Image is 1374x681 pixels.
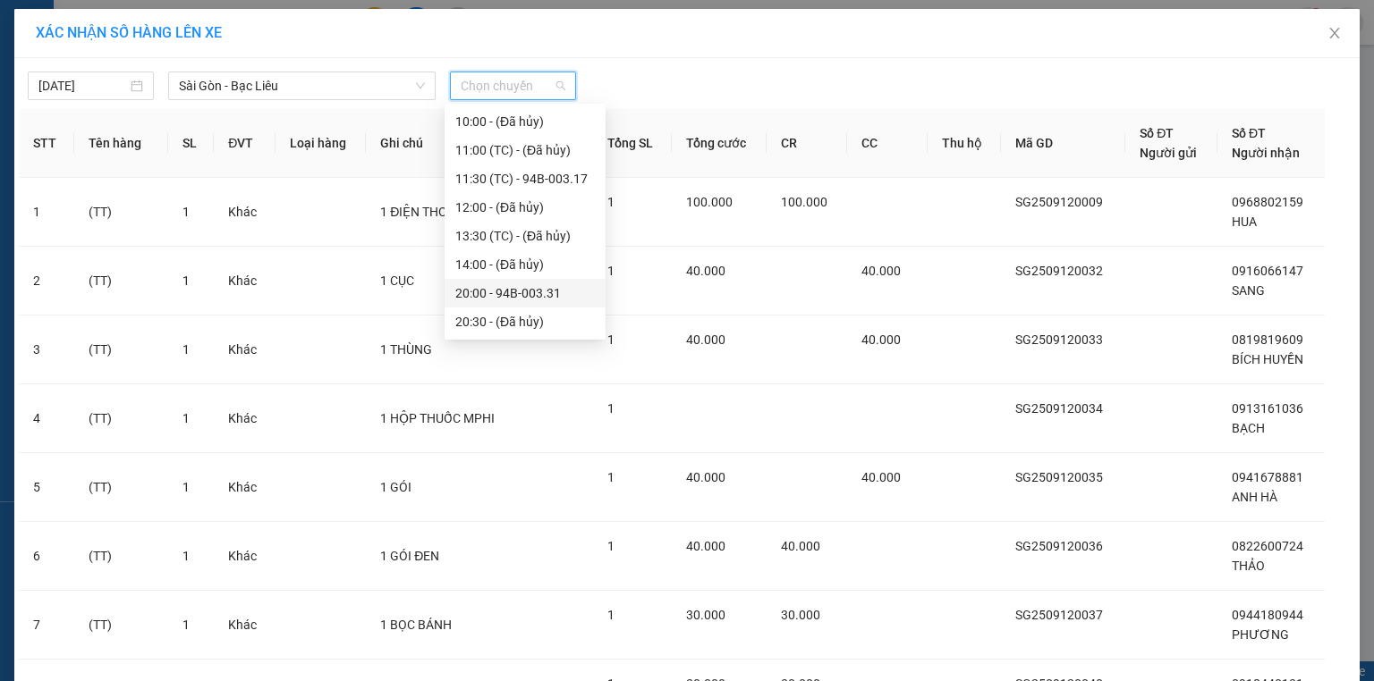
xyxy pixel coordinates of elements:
span: 0913161036 [1232,401,1303,416]
th: Loại hàng [276,109,367,178]
th: CC [847,109,928,178]
span: Chọn chuyến [461,72,565,99]
td: (TT) [74,315,168,384]
span: 1 [607,264,615,278]
span: 40.000 [686,470,725,484]
span: 0916066147 [1232,264,1303,278]
span: close [1327,26,1342,40]
span: Người gửi [1140,146,1197,160]
div: 12:00 - (Đã hủy) [455,198,595,217]
span: PHƯƠNG [1232,627,1289,642]
th: Ghi chú [366,109,593,178]
th: Thu hộ [928,109,1001,178]
th: Tổng cước [672,109,767,178]
div: 20:30 - (Đã hủy) [455,312,595,332]
td: Khác [214,453,275,522]
span: 1 [607,470,615,484]
td: (TT) [74,178,168,247]
span: 1 ĐIỆN THOẠI KHÔNG KIỂM TRA [380,205,564,219]
span: 40.000 [861,332,901,347]
th: ĐVT [214,109,275,178]
span: 100.000 [686,195,733,209]
span: THẢO [1232,559,1265,573]
span: 1 [607,608,615,622]
td: Khác [214,591,275,660]
td: 6 [19,522,74,591]
td: Khác [214,315,275,384]
span: 1 [182,549,190,563]
div: 11:00 (TC) - (Đã hủy) [455,140,595,160]
th: CR [767,109,847,178]
span: 1 [607,332,615,347]
span: SANG [1232,283,1265,298]
span: Số ĐT [1232,126,1266,140]
span: 1 GÓI [380,480,411,494]
span: 0819819609 [1232,332,1303,347]
span: 40.000 [686,264,725,278]
td: 5 [19,453,74,522]
span: 1 GÓI ĐEN [380,549,439,563]
th: Mã GD [1001,109,1125,178]
td: (TT) [74,591,168,660]
span: 1 [607,539,615,553]
span: Sài Gòn - Bạc Liêu [179,72,425,99]
div: 13:30 (TC) - (Đã hủy) [455,226,595,246]
th: Tên hàng [74,109,168,178]
th: Tổng SL [593,109,673,178]
td: Khác [214,522,275,591]
span: 1 [182,342,190,357]
td: (TT) [74,522,168,591]
span: 1 [607,401,615,416]
span: 0968802159 [1232,195,1303,209]
span: 1 [607,195,615,209]
span: 100.000 [781,195,827,209]
span: 1 [182,618,190,632]
td: (TT) [74,453,168,522]
span: Số ĐT [1140,126,1174,140]
span: 40.000 [686,539,725,553]
td: Khác [214,247,275,315]
td: Khác [214,384,275,453]
div: 11:30 (TC) - 94B-003.17 [455,169,595,189]
span: 1 CỤC [380,273,414,288]
span: 40.000 [781,539,820,553]
span: SG2509120009 [1015,195,1103,209]
td: Khác [214,178,275,247]
span: 30.000 [781,608,820,622]
span: 0941678881 [1232,470,1303,484]
span: Người nhận [1232,146,1300,160]
span: 1 [182,480,190,494]
span: 40.000 [861,470,901,484]
td: 4 [19,384,74,453]
span: ANH HÀ [1232,490,1277,504]
span: 0822600724 [1232,539,1303,553]
span: 1 [182,273,190,288]
span: 1 [182,411,190,425]
span: 30.000 [686,608,725,622]
div: 20:00 - 94B-003.31 [455,283,595,303]
th: SL [168,109,214,178]
span: SG2509120033 [1015,332,1103,347]
span: HUA [1232,214,1257,229]
td: 3 [19,315,74,384]
span: down [415,80,426,91]
span: XÁC NHẬN SỐ HÀNG LÊN XE [36,24,222,41]
span: 1 BỌC BÁNH [380,618,452,632]
button: Close [1310,9,1360,59]
span: SG2509120035 [1015,470,1103,484]
th: STT [19,109,74,178]
span: BÍCH HUYỀN [1232,352,1303,366]
span: 1 THÙNG [380,342,432,357]
span: SG2509120034 [1015,401,1103,416]
div: 14:00 - (Đã hủy) [455,255,595,274]
span: 1 [182,205,190,219]
span: SG2509120036 [1015,539,1103,553]
span: 1 HỘP THUỐC MPHI [380,411,495,425]
td: (TT) [74,384,168,453]
td: (TT) [74,247,168,315]
td: 1 [19,178,74,247]
span: 40.000 [861,264,901,278]
span: BẠCH [1232,421,1265,435]
td: 2 [19,247,74,315]
input: 12/09/2025 [38,76,127,96]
